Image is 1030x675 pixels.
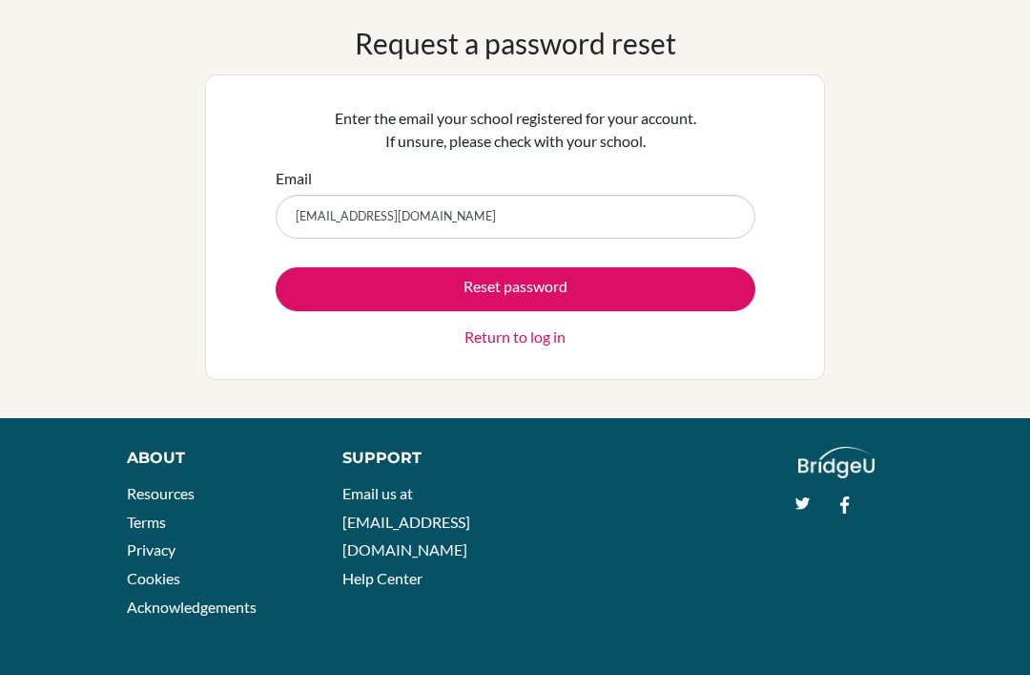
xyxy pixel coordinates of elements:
[127,598,257,616] a: Acknowledgements
[127,540,175,559] a: Privacy
[464,326,566,348] a: Return to log in
[798,447,875,478] img: logo_white@2x-f4f0deed5e89b7ecb1c2cc34c3e3d731f90f0f143d5ea2071677605dd97b5244.png
[276,167,312,190] label: Email
[127,513,166,531] a: Terms
[127,484,195,502] a: Resources
[342,447,498,470] div: Support
[276,267,755,311] button: Reset password
[127,447,299,470] div: About
[355,26,676,60] h1: Request a password reset
[127,569,180,587] a: Cookies
[276,107,755,153] p: Enter the email your school registered for your account. If unsure, please check with your school.
[342,484,470,559] a: Email us at [EMAIL_ADDRESS][DOMAIN_NAME]
[342,569,422,587] a: Help Center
